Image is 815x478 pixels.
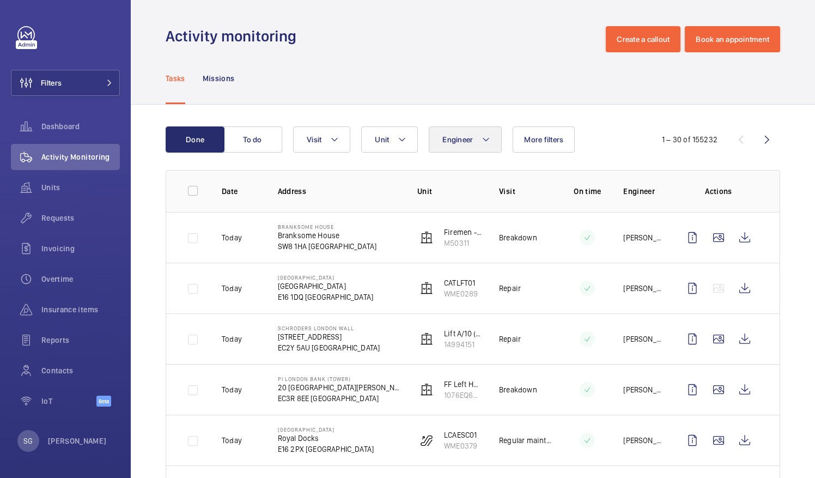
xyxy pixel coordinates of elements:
[203,73,235,84] p: Missions
[499,334,521,344] p: Repair
[278,342,380,353] p: EC2Y 5AU [GEOGRAPHIC_DATA]
[444,288,478,299] p: WME0289
[48,435,107,446] p: [PERSON_NAME]
[444,328,482,339] p: Lift A/10 (G-8)
[222,232,242,243] p: Today
[278,325,380,331] p: Schroders London Wall
[444,379,482,390] p: FF Left Hand Passenger Lift No 1 Fire Fighting
[278,444,374,455] p: E16 2PX [GEOGRAPHIC_DATA]
[293,126,350,153] button: Visit
[442,135,473,144] span: Engineer
[444,440,477,451] p: WME0379
[278,274,374,281] p: [GEOGRAPHIC_DATA]
[623,384,662,395] p: [PERSON_NAME]
[420,231,433,244] img: elevator.svg
[222,283,242,294] p: Today
[223,126,282,153] button: To do
[23,435,33,446] p: SG
[41,396,96,407] span: IoT
[278,281,374,292] p: [GEOGRAPHIC_DATA]
[278,376,400,382] p: PI London Bank (Tower)
[41,77,62,88] span: Filters
[524,135,563,144] span: More filters
[278,223,377,230] p: Branksome House
[41,213,120,223] span: Requests
[278,433,374,444] p: Royal Docks
[222,435,242,446] p: Today
[361,126,418,153] button: Unit
[11,70,120,96] button: Filters
[420,434,433,447] img: escalator.svg
[278,382,400,393] p: 20 [GEOGRAPHIC_DATA][PERSON_NAME][PERSON_NAME]
[685,26,780,52] button: Book an appointment
[166,26,303,46] h1: Activity monitoring
[222,384,242,395] p: Today
[662,134,717,145] div: 1 – 30 of 155232
[166,73,185,84] p: Tasks
[420,383,433,396] img: elevator.svg
[375,135,389,144] span: Unit
[420,332,433,346] img: elevator.svg
[41,274,120,285] span: Overtime
[307,135,321,144] span: Visit
[417,186,482,197] p: Unit
[278,230,377,241] p: Branksome House
[41,304,120,315] span: Insurance items
[444,339,482,350] p: 14994151
[166,126,224,153] button: Done
[41,365,120,376] span: Contacts
[444,238,482,249] p: M50311
[278,426,374,433] p: [GEOGRAPHIC_DATA]
[278,292,374,302] p: E16 1DQ [GEOGRAPHIC_DATA]
[623,186,662,197] p: Engineer
[499,283,521,294] p: Repair
[444,390,482,401] p: 1076EQ6315/CP70963
[222,186,260,197] p: Date
[429,126,502,153] button: Engineer
[41,243,120,254] span: Invoicing
[499,384,537,395] p: Breakdown
[444,429,477,440] p: LCAESC01
[41,335,120,346] span: Reports
[623,435,662,446] p: [PERSON_NAME]
[513,126,575,153] button: More filters
[623,232,662,243] p: [PERSON_NAME]
[278,331,380,342] p: [STREET_ADDRESS]
[623,334,662,344] p: [PERSON_NAME]
[499,232,537,243] p: Breakdown
[444,227,482,238] p: Firemen - MRL Passenger Lift
[41,182,120,193] span: Units
[222,334,242,344] p: Today
[96,396,111,407] span: Beta
[679,186,758,197] p: Actions
[444,277,478,288] p: CATLFT01
[41,152,120,162] span: Activity Monitoring
[278,186,400,197] p: Address
[41,121,120,132] span: Dashboard
[499,435,551,446] p: Regular maintenance
[278,393,400,404] p: EC3R 8EE [GEOGRAPHIC_DATA]
[623,283,662,294] p: [PERSON_NAME]
[499,186,551,197] p: Visit
[420,282,433,295] img: elevator.svg
[278,241,377,252] p: SW8 1HA [GEOGRAPHIC_DATA]
[606,26,680,52] button: Create a callout
[569,186,606,197] p: On time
